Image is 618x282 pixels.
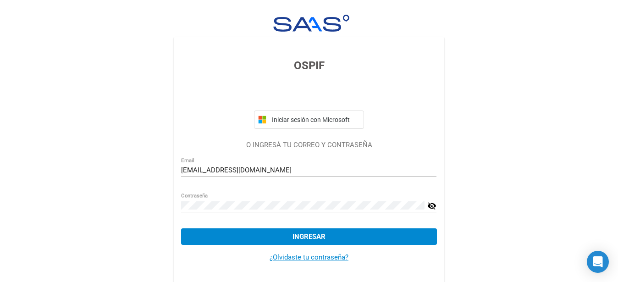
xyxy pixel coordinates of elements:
mat-icon: visibility_off [427,200,436,211]
p: O INGRESÁ TU CORREO Y CONTRASEÑA [181,140,436,150]
span: Iniciar sesión con Microsoft [270,116,360,123]
div: Open Intercom Messenger [587,251,609,273]
span: Ingresar [292,232,326,241]
h3: OSPIF [181,57,436,74]
button: Iniciar sesión con Microsoft [254,111,364,129]
iframe: Botón Iniciar sesión con Google [249,84,369,104]
button: Ingresar [181,228,436,245]
a: ¿Olvidaste tu contraseña? [270,253,348,261]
